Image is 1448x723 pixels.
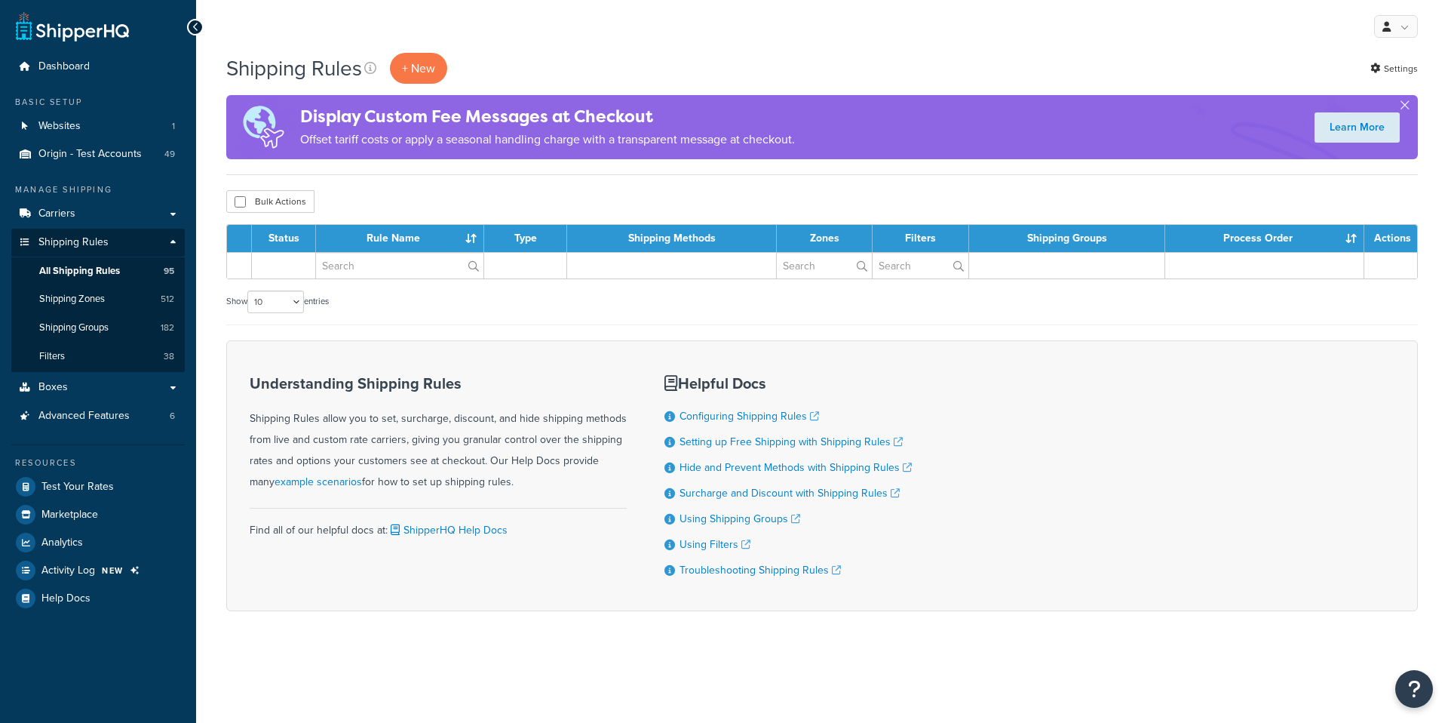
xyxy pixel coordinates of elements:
span: 95 [164,265,174,278]
a: Marketplace [11,501,185,528]
a: Configuring Shipping Rules [680,408,819,424]
a: Filters 38 [11,343,185,371]
a: Analytics [11,529,185,556]
div: Resources [11,457,185,469]
li: Origins [11,140,185,168]
a: Learn More [1315,112,1400,143]
a: ShipperHQ Home [16,11,129,42]
span: Shipping Rules [38,236,109,249]
a: Shipping Rules [11,229,185,257]
li: Filters [11,343,185,371]
h3: Understanding Shipping Rules [250,375,627,392]
a: Using Shipping Groups [680,511,800,527]
span: Shipping Zones [39,293,105,306]
a: example scenarios [275,474,362,490]
span: Activity Log [41,565,95,577]
h3: Helpful Docs [664,375,912,392]
a: Troubleshooting Shipping Rules [680,562,841,578]
input: Search [316,253,483,278]
span: Analytics [41,537,83,549]
a: ShipperHQ Help Docs [388,522,508,538]
span: Help Docs [41,592,90,605]
button: Open Resource Center [1395,670,1433,708]
a: Shipping Zones 512 [11,285,185,313]
th: Shipping Groups [969,225,1165,252]
span: Test Your Rates [41,481,114,494]
span: Carriers [38,208,75,220]
label: Show entries [226,291,329,313]
a: Shipping Groups 182 [11,314,185,342]
span: Origin - Test Accounts [38,148,142,161]
p: Offset tariff costs or apply a seasonal handling charge with a transparent message at checkout. [300,129,795,150]
a: Carriers [11,200,185,228]
span: Marketplace [41,509,98,521]
li: Shipping Rules [11,229,185,372]
span: 512 [161,293,174,306]
input: Search [777,253,872,278]
p: + New [390,53,447,84]
a: Setting up Free Shipping with Shipping Rules [680,434,903,450]
div: Manage Shipping [11,183,185,196]
img: duties-banner-06bc72dcb5fe05cb3f9472aba00be2ae8eb53ab6f0d8bb03d382ba314ac3c341.png [226,95,300,159]
li: Shipping Groups [11,314,185,342]
span: Dashboard [38,60,90,73]
li: Websites [11,112,185,140]
a: Boxes [11,374,185,401]
span: NEW [102,565,124,577]
li: Advanced Features [11,402,185,430]
div: Find all of our helpful docs at: [250,508,627,541]
span: 38 [164,350,174,363]
select: Showentries [247,291,304,313]
div: Shipping Rules allow you to set, surcharge, discount, and hide shipping methods from live and cus... [250,375,627,493]
a: Hide and Prevent Methods with Shipping Rules [680,460,912,475]
span: 6 [170,410,175,423]
span: Advanced Features [38,410,130,423]
span: Boxes [38,381,68,394]
div: Basic Setup [11,96,185,109]
span: 1 [172,120,175,133]
a: Websites 1 [11,112,185,140]
a: Using Filters [680,537,750,552]
span: Websites [38,120,81,133]
span: Shipping Groups [39,322,109,334]
a: Surcharge and Discount with Shipping Rules [680,485,900,501]
th: Status [252,225,316,252]
a: Help Docs [11,585,185,612]
a: Origin - Test Accounts 49 [11,140,185,168]
a: Dashboard [11,53,185,81]
span: Filters [39,350,65,363]
a: All Shipping Rules 95 [11,257,185,285]
a: Test Your Rates [11,473,185,500]
h4: Display Custom Fee Messages at Checkout [300,104,795,129]
th: Shipping Methods [567,225,777,252]
span: 49 [164,148,175,161]
span: All Shipping Rules [39,265,120,278]
th: Rule Name [316,225,484,252]
th: Process Order [1165,225,1364,252]
a: Activity Log NEW [11,557,185,584]
th: Filters [873,225,969,252]
a: Advanced Features 6 [11,402,185,430]
li: Activity Log [11,557,185,584]
input: Search [873,253,968,278]
li: Shipping Zones [11,285,185,313]
li: All Shipping Rules [11,257,185,285]
th: Type [484,225,567,252]
a: Settings [1370,58,1418,79]
span: 182 [161,322,174,334]
th: Actions [1364,225,1417,252]
button: Bulk Actions [226,190,314,213]
h1: Shipping Rules [226,54,362,83]
th: Zones [777,225,873,252]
